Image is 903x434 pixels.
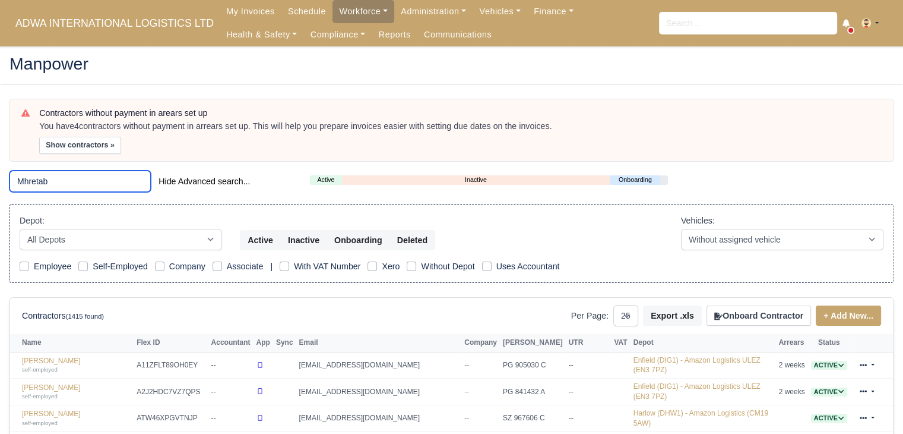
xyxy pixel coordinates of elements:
[706,306,811,326] button: Onboard Contractor
[342,175,610,185] a: Inactive
[611,334,630,352] th: VAT
[22,410,131,427] a: [PERSON_NAME] self-employed
[464,388,469,396] span: --
[22,311,104,321] h6: Contractors
[39,137,121,154] button: Show contractors »
[566,405,611,432] td: --
[134,334,208,352] th: Flex ID
[610,175,660,185] a: Onboarding
[633,382,761,401] a: Enfield (DIG1) - Amazon Logistics ULEZ (EN3 7PZ)
[208,405,254,432] td: --
[74,121,79,131] strong: 4
[811,388,847,396] a: Active
[389,230,435,250] button: Deleted
[421,260,474,273] label: Without Depot
[9,171,151,192] input: Search (by name, email, transporter id) ...
[844,377,903,434] iframe: Chat Widget
[134,405,208,432] td: ATW46XPGVTNJP
[22,393,58,400] small: self-employed
[630,334,776,352] th: Depot
[566,352,611,379] td: --
[270,262,273,271] span: |
[134,379,208,405] td: A2J2HDC7VZ7QPS
[22,420,58,426] small: self-employed
[500,379,566,405] td: PG 841432 A
[464,414,469,422] span: --
[776,379,808,405] td: 2 weeks
[240,230,281,250] button: Active
[39,108,882,118] h6: Contractors without payment in arears set up
[659,12,837,34] input: Search...
[811,361,847,369] a: Active
[9,12,220,35] a: ADWA INTERNATIONAL LOGISTICS LTD
[566,379,611,405] td: --
[9,55,894,72] h2: Manpower
[633,409,768,427] a: Harlow (DHW1) - Amazon Logistics (CM19 5AW)
[500,405,566,432] td: SZ 967606 C
[273,334,296,352] th: Sync
[280,230,327,250] button: Inactive
[303,23,372,46] a: Compliance
[134,352,208,379] td: A11ZFLT89OH0EY
[382,260,400,273] label: Xero
[500,352,566,379] td: PG 905030 C
[327,230,390,250] button: Onboarding
[496,260,560,273] label: Uses Accountant
[643,306,702,326] button: Export .xls
[461,334,500,352] th: Company
[296,405,462,432] td: [EMAIL_ADDRESS][DOMAIN_NAME]
[811,414,847,422] a: Active
[220,23,304,46] a: Health & Safety
[372,23,417,46] a: Reports
[208,334,254,352] th: Accountant
[151,171,258,191] button: Hide Advanced search...
[22,383,131,401] a: [PERSON_NAME] self-employed
[208,379,254,405] td: --
[417,23,499,46] a: Communications
[296,379,462,405] td: [EMAIL_ADDRESS][DOMAIN_NAME]
[571,309,609,323] label: Per Page:
[22,366,58,373] small: self-employed
[208,352,254,379] td: --
[227,260,264,273] label: Associate
[254,334,273,352] th: App
[681,214,715,228] label: Vehicles:
[169,260,205,273] label: Company
[816,306,881,326] a: + Add New...
[1,46,902,84] div: Manpower
[776,334,808,352] th: Arrears
[500,334,566,352] th: [PERSON_NAME]
[20,214,45,228] label: Depot:
[776,352,808,379] td: 2 weeks
[22,357,131,374] a: [PERSON_NAME] self-employed
[9,11,220,35] span: ADWA INTERNATIONAL LOGISTICS LTD
[93,260,148,273] label: Self-Employed
[310,175,341,185] a: Active
[39,121,882,133] div: You have contractors without payment in arrears set up. This will help you prepare invoices easie...
[294,260,360,273] label: With VAT Number
[34,260,71,273] label: Employee
[296,352,462,379] td: [EMAIL_ADDRESS][DOMAIN_NAME]
[811,306,881,326] div: + Add New...
[464,361,469,369] span: --
[808,334,850,352] th: Status
[566,334,611,352] th: UTR
[296,334,462,352] th: Email
[66,313,104,320] small: (1415 found)
[10,334,134,352] th: Name
[633,356,761,375] a: Enfield (DIG1) - Amazon Logistics ULEZ (EN3 7PZ)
